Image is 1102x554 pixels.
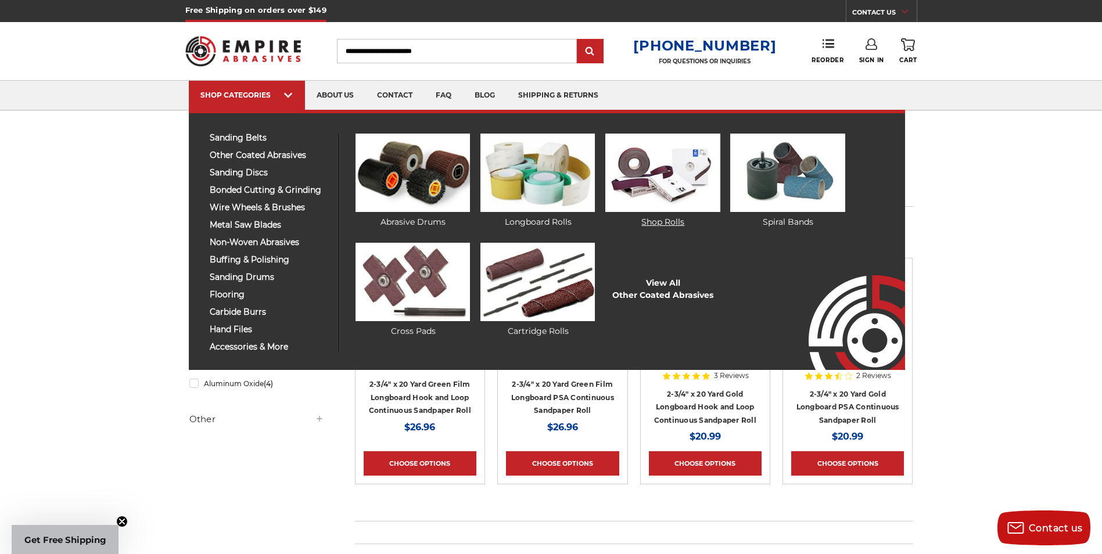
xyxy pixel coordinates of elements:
img: Cartridge Rolls [480,243,595,321]
a: blog [463,81,507,110]
a: CONTACT US [852,6,917,22]
a: about us [305,81,365,110]
span: $20.99 [690,431,721,442]
span: $26.96 [547,422,578,433]
a: 2-3/4" x 20 Yard Green Film Longboard PSA Continuous Sandpaper Roll [511,380,614,415]
a: 2-3/4" x 20 Yard Gold Longboard PSA Continuous Sandpaper Roll [796,390,899,425]
a: Cross Pads [356,243,470,337]
p: FOR QUESTIONS OR INQUIRIES [633,57,776,65]
a: Choose Options [364,451,476,476]
span: bonded cutting & grinding [210,186,330,195]
a: Reorder [812,38,843,63]
h5: Other [189,412,324,426]
span: metal saw blades [210,221,330,229]
input: Submit [579,40,602,63]
span: non-woven abrasives [210,238,330,247]
span: (4) [264,379,273,388]
img: Spiral Bands [730,134,845,212]
span: Get Free Shipping [24,534,106,545]
a: 2-3/4" x 20 Yard Gold Longboard Hook and Loop Continuous Sandpaper Roll [654,390,756,425]
img: Empire Abrasives Logo Image [788,241,905,370]
a: Choose Options [649,451,762,476]
a: Cart [899,38,917,64]
img: Cross Pads [356,243,470,321]
img: Abrasive Drums [356,134,470,212]
a: Choose Options [506,451,619,476]
span: sanding discs [210,168,330,177]
a: Abrasive Drums [356,134,470,228]
img: Longboard Rolls [480,134,595,212]
img: Empire Abrasives [185,28,301,74]
a: 2-3/4" x 20 Yard Green Film Longboard Hook and Loop Continuous Sandpaper Roll [369,380,471,415]
a: Cartridge Rolls [480,243,595,337]
a: View AllOther Coated Abrasives [612,277,713,301]
img: Shop Rolls [605,134,720,212]
a: Longboard Rolls [480,134,595,228]
a: [PHONE_NUMBER] [633,37,776,54]
span: accessories & more [210,343,330,351]
a: faq [424,81,463,110]
span: sanding drums [210,273,330,282]
a: shipping & returns [507,81,610,110]
span: $26.96 [404,422,435,433]
a: Choose Options [791,451,904,476]
button: Contact us [997,510,1090,545]
span: Reorder [812,56,843,64]
span: wire wheels & brushes [210,203,330,212]
div: Get Free ShippingClose teaser [12,525,119,554]
span: Cart [899,56,917,64]
span: buffing & polishing [210,256,330,264]
span: flooring [210,290,330,299]
a: Aluminum Oxide [189,373,324,394]
span: Contact us [1029,523,1083,534]
span: Sign In [859,56,884,64]
a: Shop Rolls [605,134,720,228]
span: $20.99 [832,431,863,442]
span: hand files [210,325,330,334]
span: sanding belts [210,134,330,142]
span: other coated abrasives [210,151,330,160]
span: carbide burrs [210,308,330,316]
a: contact [365,81,424,110]
a: Spiral Bands [730,134,845,228]
div: SHOP CATEGORIES [200,91,293,99]
button: Close teaser [116,516,128,527]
